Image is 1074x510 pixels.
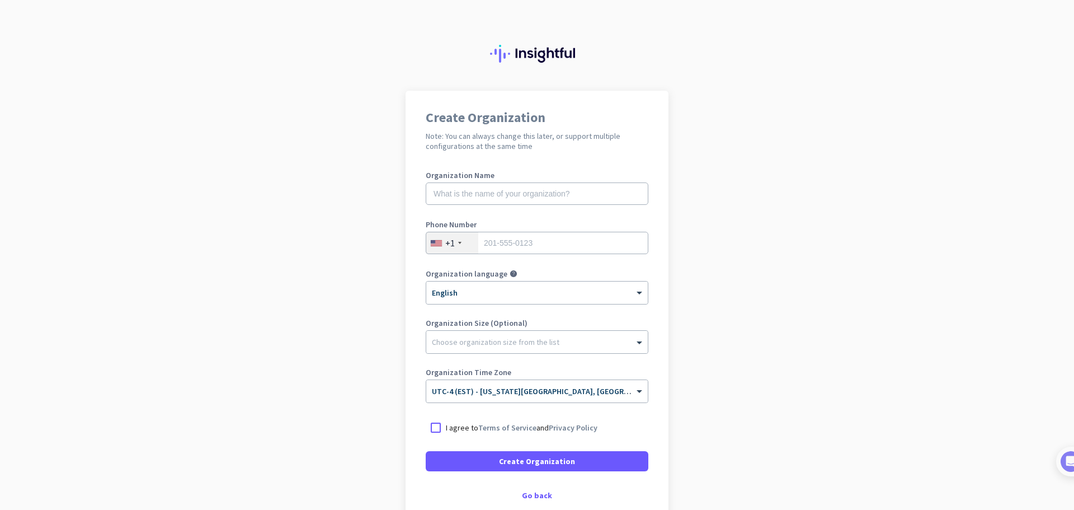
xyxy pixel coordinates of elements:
span: Create Organization [499,456,575,467]
img: Insightful [490,45,584,63]
label: Organization Time Zone [426,368,648,376]
h1: Create Organization [426,111,648,124]
i: help [510,270,517,278]
div: Go back [426,492,648,499]
label: Phone Number [426,221,648,228]
button: Create Organization [426,451,648,471]
h2: Note: You can always change this later, or support multiple configurations at the same time [426,131,648,151]
input: 201-555-0123 [426,232,648,254]
a: Privacy Policy [549,423,597,433]
a: Terms of Service [478,423,536,433]
label: Organization language [426,270,507,278]
div: +1 [445,237,455,249]
label: Organization Size (Optional) [426,319,648,327]
p: I agree to and [446,422,597,433]
label: Organization Name [426,171,648,179]
input: What is the name of your organization? [426,183,648,205]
